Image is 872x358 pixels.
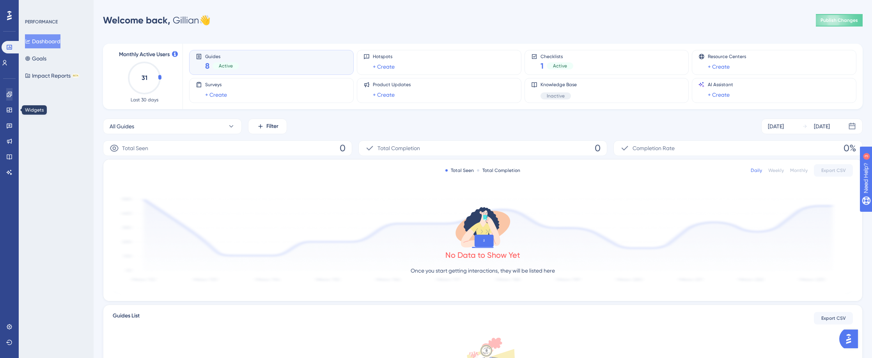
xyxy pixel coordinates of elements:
button: Dashboard [25,34,60,48]
span: Publish Changes [821,17,858,23]
a: + Create [373,90,395,99]
span: Completion Rate [633,144,675,153]
div: No Data to Show Yet [445,250,520,261]
iframe: UserGuiding AI Assistant Launcher [839,327,863,351]
span: All Guides [110,122,134,131]
span: Monthly Active Users [119,50,170,59]
text: 31 [142,74,147,82]
span: 0 [340,142,346,154]
a: + Create [373,62,395,71]
span: Total Seen [122,144,148,153]
span: AI Assistant [708,82,733,88]
span: Product Updates [373,82,411,88]
button: Impact ReportsBETA [25,69,79,83]
span: 0 [595,142,601,154]
span: Export CSV [821,167,846,174]
div: PERFORMANCE [25,19,58,25]
div: Total Seen [445,167,474,174]
span: Checklists [541,53,573,59]
div: Monthly [790,167,808,174]
span: Surveys [205,82,227,88]
a: + Create [708,62,730,71]
div: BETA [72,74,79,78]
div: Total Completion [477,167,520,174]
button: Goals [25,51,46,66]
button: Publish Changes [816,14,863,27]
div: Daily [751,167,762,174]
span: Knowledge Base [541,82,577,88]
div: Gillian 👋 [103,14,211,27]
span: Guides List [113,311,140,325]
span: Guides [205,53,239,59]
span: Filter [266,122,278,131]
span: Inactive [547,93,565,99]
button: Filter [248,119,287,134]
span: 1 [541,60,544,71]
span: Welcome back, [103,14,170,26]
button: Export CSV [814,164,853,177]
span: Active [219,63,233,69]
span: Resource Centers [708,53,746,60]
span: Last 30 days [131,97,158,103]
div: [DATE] [814,122,830,131]
div: 3 [54,4,57,10]
button: Export CSV [814,312,853,324]
div: [DATE] [768,122,784,131]
p: Once you start getting interactions, they will be listed here [411,266,555,275]
span: 0% [844,142,856,154]
div: Weekly [768,167,784,174]
span: Need Help? [18,2,49,11]
span: Total Completion [378,144,420,153]
a: + Create [205,90,227,99]
a: + Create [708,90,730,99]
span: Active [553,63,567,69]
button: All Guides [103,119,242,134]
span: 8 [205,60,209,71]
span: Export CSV [821,315,846,321]
span: Hotspots [373,53,395,60]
